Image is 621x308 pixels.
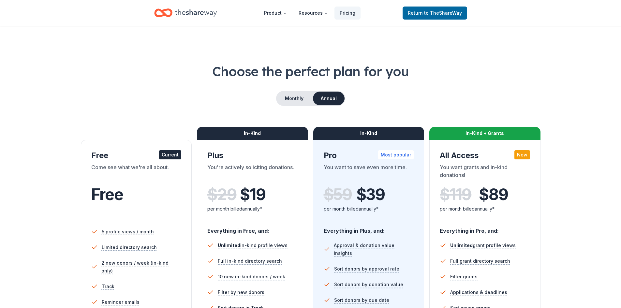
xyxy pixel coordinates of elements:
[218,273,285,281] span: 10 new in-kind donors / week
[479,185,508,204] span: $ 89
[293,7,333,20] button: Resources
[334,7,361,20] a: Pricing
[378,150,414,159] div: Most popular
[324,163,414,182] div: You want to save even more time.
[440,163,530,182] div: You want grants and in-kind donations!
[324,205,414,213] div: per month billed annually*
[218,288,264,296] span: Filter by new donors
[313,127,424,140] div: In-Kind
[408,9,462,17] span: Return
[403,7,467,20] a: Returnto TheShareWay
[334,281,403,288] span: Sort donors by donation value
[356,185,385,204] span: $ 39
[324,221,414,235] div: Everything in Plus, and:
[91,185,123,204] span: Free
[514,150,530,159] div: New
[277,92,312,105] button: Monthly
[424,10,462,16] span: to TheShareWay
[334,265,399,273] span: Sort donors by approval rate
[102,243,157,251] span: Limited directory search
[313,92,345,105] button: Annual
[207,205,298,213] div: per month billed annually*
[334,296,389,304] span: Sort donors by due date
[218,257,282,265] span: Full in-kind directory search
[334,242,414,257] span: Approval & donation value insights
[259,5,361,21] nav: Main
[324,150,414,161] div: Pro
[450,257,510,265] span: Full grant directory search
[450,242,473,248] span: Unlimited
[440,205,530,213] div: per month billed annually*
[207,163,298,182] div: You're actively soliciting donations.
[207,221,298,235] div: Everything in Free, and:
[450,273,478,281] span: Filter grants
[207,150,298,161] div: Plus
[218,242,288,248] span: in-kind profile views
[218,242,240,248] span: Unlimited
[440,221,530,235] div: Everything in Pro, and:
[429,127,540,140] div: In-Kind + Grants
[259,7,292,20] button: Product
[450,288,507,296] span: Applications & deadlines
[91,150,182,161] div: Free
[240,185,265,204] span: $ 19
[154,5,217,21] a: Home
[101,259,181,275] span: 2 new donors / week (in-kind only)
[102,228,154,236] span: 5 profile views / month
[159,150,181,159] div: Current
[91,163,182,182] div: Come see what we're all about.
[450,242,516,248] span: grant profile views
[102,283,114,290] span: Track
[197,127,308,140] div: In-Kind
[102,298,140,306] span: Reminder emails
[440,150,530,161] div: All Access
[26,62,595,81] h1: Choose the perfect plan for you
